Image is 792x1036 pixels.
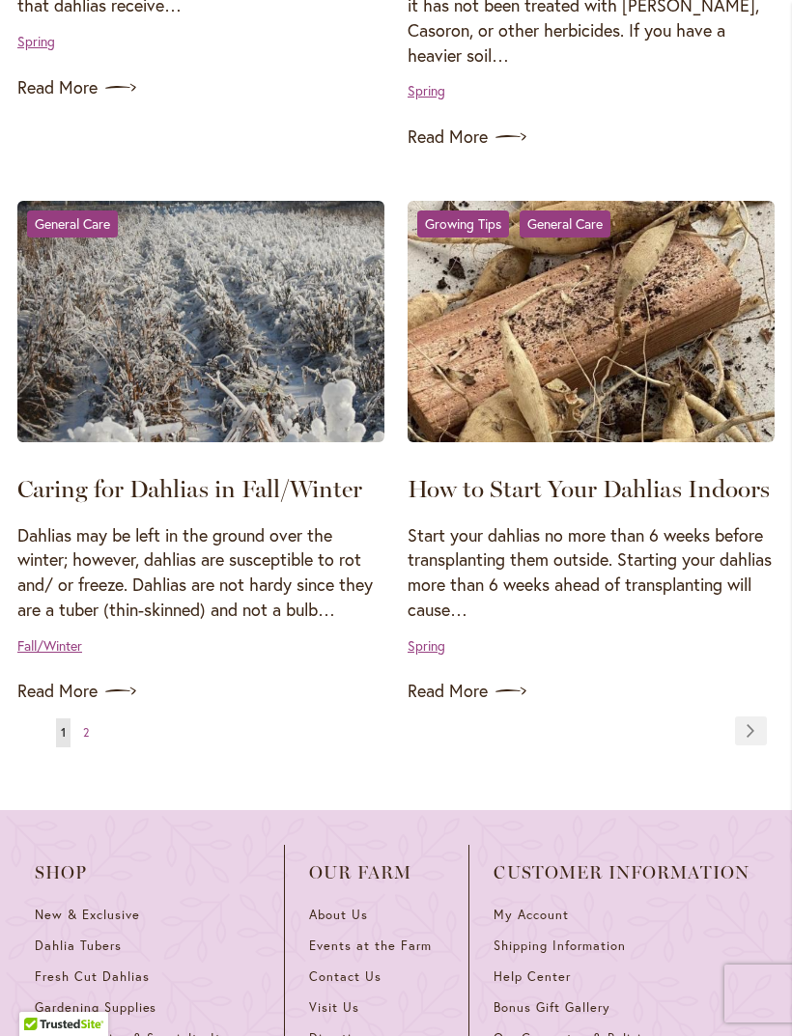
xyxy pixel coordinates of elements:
[35,968,150,985] span: Fresh Cut Dahlias
[408,523,775,623] p: Start your dahlias no more than 6 weeks before transplanting them outside. Starting your dahlias ...
[408,474,770,503] a: How to Start Your Dahlias Indoors
[494,907,569,923] span: My Account
[35,999,156,1016] span: Gardening Supplies
[17,523,384,623] p: Dahlias may be left in the ground over the winter; however, dahlias are susceptible to rot and/ o...
[17,32,55,50] a: Spring
[417,210,620,238] div: &
[309,907,368,923] span: About Us
[309,863,444,882] span: Our Farm
[17,201,384,449] a: Caring for Dahlias in Fall/Winter
[520,210,610,238] a: General Care
[408,201,775,442] img: How to Start Your Dahlias Indoors
[105,676,136,707] img: arrow icon
[494,968,571,985] span: Help Center
[494,999,609,1016] span: Bonus Gift Gallery
[105,72,136,103] img: arrow icon
[309,938,431,954] span: Events at the Farm
[494,938,625,954] span: Shipping Information
[27,210,118,238] a: General Care
[494,863,750,882] span: Customer Information
[408,81,445,99] a: Spring
[417,210,509,238] a: Growing Tips
[408,676,775,707] a: Read More
[309,999,359,1016] span: Visit Us
[35,938,122,954] span: Dahlia Tubers
[35,863,260,882] span: Shop
[408,201,775,449] a: How to Start Your Dahlias Indoors
[78,718,94,747] a: 2
[408,636,445,655] a: Spring
[309,968,382,985] span: Contact Us
[17,636,82,655] a: Fall/Winter
[17,474,362,503] a: Caring for Dahlias in Fall/Winter
[14,967,69,1022] iframe: Launch Accessibility Center
[495,122,526,153] img: arrow icon
[83,725,89,740] span: 2
[35,907,140,923] span: New & Exclusive
[17,676,384,707] a: Read More
[61,725,66,740] span: 1
[17,201,384,442] img: Caring for Dahlias in Fall/Winter
[495,676,526,707] img: arrow icon
[408,122,775,153] a: Read More
[17,72,384,103] a: Read More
